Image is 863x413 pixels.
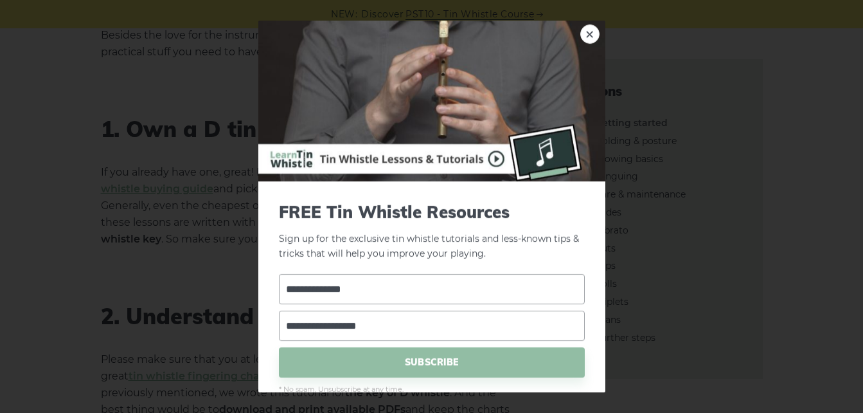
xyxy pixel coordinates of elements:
[279,202,585,222] span: FREE Tin Whistle Resources
[279,202,585,261] p: Sign up for the exclusive tin whistle tutorials and less-known tips & tricks that will help you i...
[279,384,585,396] span: * No spam. Unsubscribe at any time.
[258,21,605,181] img: Tin Whistle Buying Guide Preview
[279,347,585,378] span: SUBSCRIBE
[580,24,600,44] a: ×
